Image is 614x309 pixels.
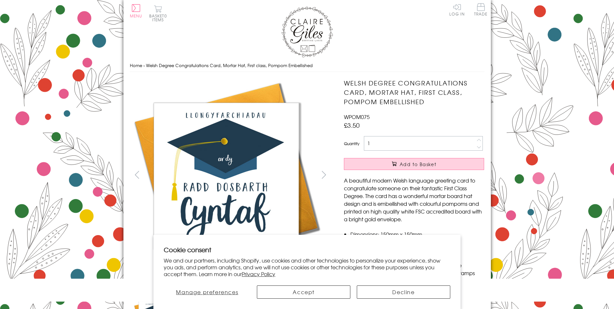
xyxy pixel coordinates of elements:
[242,270,275,278] a: Privacy Policy
[344,176,484,223] p: A beautiful modern Welsh language greeting card to congratulate someone on their fantastic First ...
[130,59,484,72] nav: breadcrumbs
[146,62,313,68] span: Welsh Degree Congratulations Card, Mortar Hat, First class, Pompom Embellished
[474,3,488,16] span: Trade
[149,5,167,22] button: Basket0 items
[344,158,484,170] button: Add to Basket
[176,288,238,296] span: Manage preferences
[130,4,142,18] button: Menu
[344,141,359,146] label: Quantity
[152,13,167,23] span: 0 items
[317,167,331,182] button: next
[344,78,484,106] h1: Welsh Degree Congratulations Card, Mortar Hat, First class, Pompom Embellished
[164,245,450,254] h2: Cookie consent
[143,62,145,68] span: ›
[357,285,450,299] button: Decline
[350,230,484,238] li: Dimensions: 150mm x 150mm
[449,3,465,16] a: Log In
[164,285,250,299] button: Manage preferences
[130,62,142,68] a: Home
[130,13,142,19] span: Menu
[331,78,524,256] img: Welsh Degree Congratulations Card, Mortar Hat, First class, Pompom Embellished
[281,6,333,57] img: Claire Giles Greetings Cards
[257,285,350,299] button: Accept
[474,3,488,17] a: Trade
[164,257,450,277] p: We and our partners, including Shopify, use cookies and other technologies to personalize your ex...
[130,167,144,182] button: prev
[400,161,436,167] span: Add to Basket
[344,121,360,130] span: £3.50
[130,78,323,272] img: Welsh Degree Congratulations Card, Mortar Hat, First class, Pompom Embellished
[344,113,370,121] span: WPOM075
